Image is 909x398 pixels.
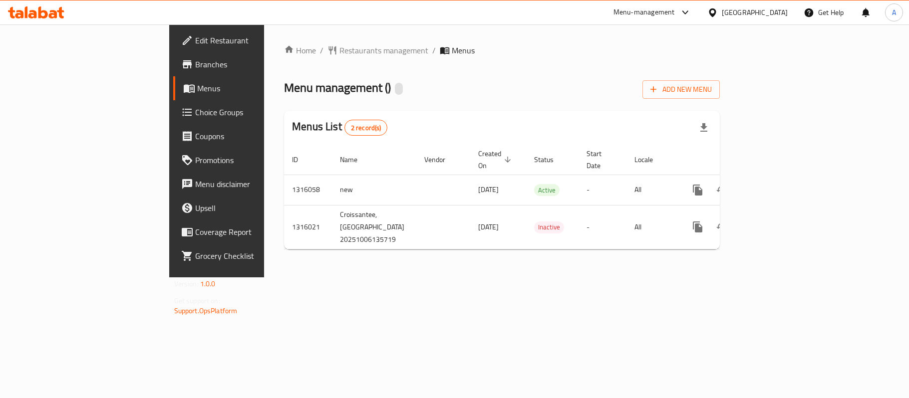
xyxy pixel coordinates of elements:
[173,172,321,196] a: Menu disclaimer
[195,178,313,190] span: Menu disclaimer
[173,124,321,148] a: Coupons
[292,154,311,166] span: ID
[892,7,896,18] span: A
[195,226,313,238] span: Coverage Report
[478,220,499,233] span: [DATE]
[320,44,323,56] li: /
[284,76,391,99] span: Menu management ( )
[686,215,710,239] button: more
[195,58,313,70] span: Branches
[173,220,321,244] a: Coverage Report
[579,175,626,205] td: -
[534,185,560,196] span: Active
[195,106,313,118] span: Choice Groups
[579,205,626,249] td: -
[173,52,321,76] a: Branches
[173,100,321,124] a: Choice Groups
[173,244,321,268] a: Grocery Checklist
[626,175,678,205] td: All
[478,148,514,172] span: Created On
[340,154,370,166] span: Name
[195,250,313,262] span: Grocery Checklist
[424,154,458,166] span: Vendor
[174,277,199,290] span: Version:
[534,184,560,196] div: Active
[197,82,313,94] span: Menus
[534,221,564,233] div: Inactive
[710,215,734,239] button: Change Status
[587,148,614,172] span: Start Date
[173,196,321,220] a: Upsell
[332,205,416,249] td: Croissantee,[GEOGRAPHIC_DATA] 20251006135719
[634,154,666,166] span: Locale
[174,294,220,307] span: Get support on:
[195,130,313,142] span: Coupons
[345,123,387,133] span: 2 record(s)
[200,277,216,290] span: 1.0.0
[173,28,321,52] a: Edit Restaurant
[284,145,790,249] table: enhanced table
[642,80,720,99] button: Add New Menu
[344,120,388,136] div: Total records count
[339,44,428,56] span: Restaurants management
[174,304,238,317] a: Support.OpsPlatform
[327,44,428,56] a: Restaurants management
[722,7,788,18] div: [GEOGRAPHIC_DATA]
[678,145,790,175] th: Actions
[613,6,675,18] div: Menu-management
[626,205,678,249] td: All
[692,116,716,140] div: Export file
[332,175,416,205] td: new
[452,44,475,56] span: Menus
[432,44,436,56] li: /
[173,76,321,100] a: Menus
[195,202,313,214] span: Upsell
[195,34,313,46] span: Edit Restaurant
[173,148,321,172] a: Promotions
[292,119,387,136] h2: Menus List
[686,178,710,202] button: more
[284,44,720,56] nav: breadcrumb
[650,83,712,96] span: Add New Menu
[478,183,499,196] span: [DATE]
[195,154,313,166] span: Promotions
[534,221,564,233] span: Inactive
[534,154,567,166] span: Status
